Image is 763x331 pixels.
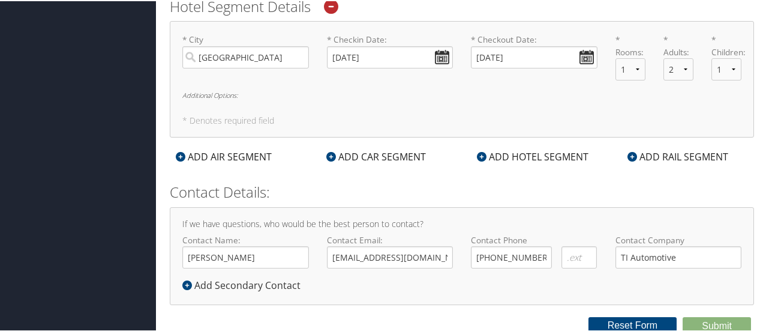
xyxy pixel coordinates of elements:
label: Contact Name: [182,233,309,267]
h2: Contact Details: [170,181,754,201]
div: ADD AIR SEGMENT [170,148,278,163]
label: * Adults: [663,32,693,57]
div: Add Secondary Contact [182,277,307,291]
div: ADD CAR SEGMENT [320,148,432,163]
input: .ext [561,245,597,267]
h4: If we have questions, who would be the best person to contact? [182,219,741,227]
label: * Rooms: [615,32,645,57]
div: ADD HOTEL SEGMENT [471,148,594,163]
h6: Additional Options: [182,91,741,97]
input: Contact Email: [327,245,453,267]
input: * Checkin Date: [327,45,453,67]
label: Contact Email: [327,233,453,267]
label: * Checkout Date: [471,32,597,67]
input: Contact Name: [182,245,309,267]
label: * Children: [711,32,741,57]
input: Contact Company [615,245,742,267]
label: * City [182,32,309,67]
label: Contact Company [615,233,742,267]
div: ADD RAIL SEGMENT [621,148,734,163]
label: * Checkin Date: [327,32,453,67]
label: Contact Phone [471,233,597,245]
input: * Checkout Date: [471,45,597,67]
h5: * Denotes required field [182,115,741,124]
